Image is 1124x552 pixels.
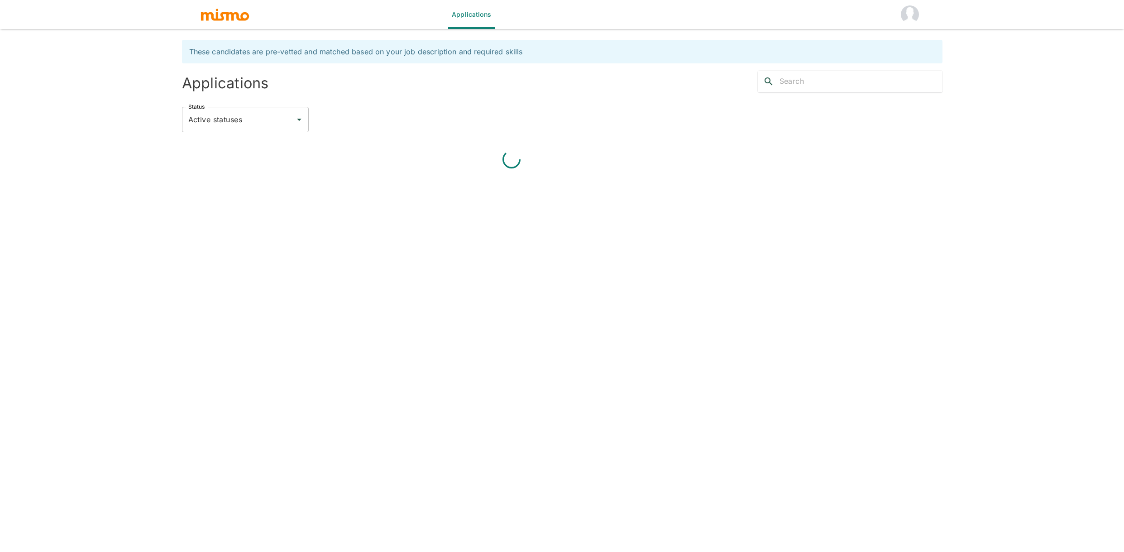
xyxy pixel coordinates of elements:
span: These candidates are pre-vetted and matched based on your job description and required skills [189,47,523,56]
input: Search [780,74,942,89]
button: Open [293,113,306,126]
label: Status [188,103,205,110]
h4: Applications [182,74,559,92]
button: search [758,71,780,92]
img: logo [200,8,250,21]
img: Sporut HM [901,5,919,24]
